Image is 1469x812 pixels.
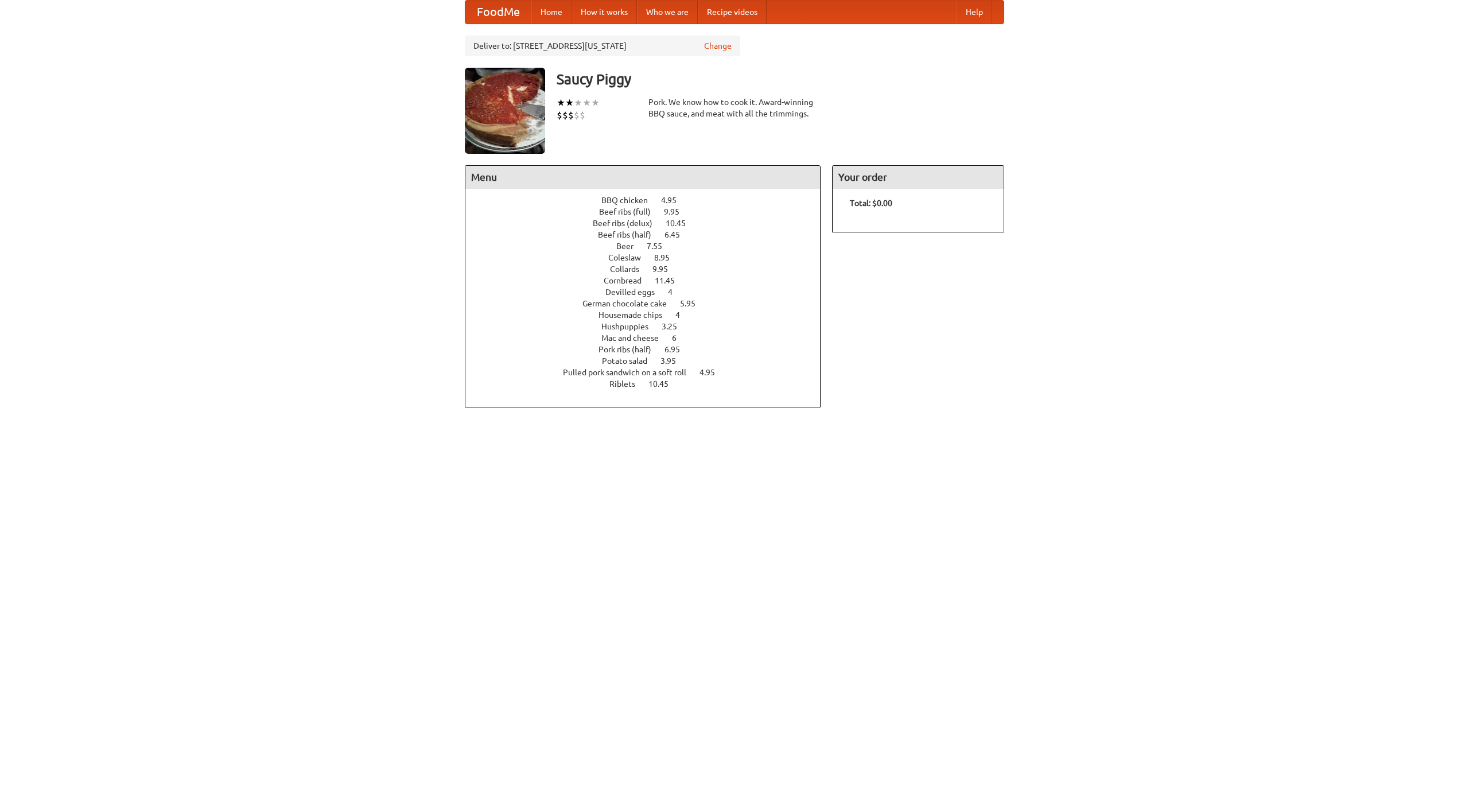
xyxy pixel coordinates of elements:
span: Beef ribs (half) [598,230,663,239]
span: 6.95 [664,345,691,354]
div: Pork. We know how to cook it. Award-winning BBQ sauce, and meat with all the trimmings. [648,96,821,119]
a: Collards 9.95 [610,265,689,274]
a: Recipe videos [698,1,767,24]
span: 9.95 [664,207,691,216]
span: 3.25 [662,322,689,331]
span: Beer [616,242,645,251]
a: Who we are [637,1,698,24]
li: $ [574,109,580,122]
img: angular.jpg [465,68,545,154]
span: 10.45 [648,379,680,388]
a: Potato salad 3.95 [602,356,697,366]
a: Beef ribs (full) 9.95 [599,207,701,216]
span: German chocolate cake [582,299,678,308]
span: 10.45 [666,219,697,228]
span: 3.95 [660,356,687,366]
span: Potato salad [602,356,659,366]
span: Collards [610,265,651,274]
a: Housemade chips 4 [599,310,701,320]
span: Devilled eggs [605,287,666,297]
a: Pork ribs (half) 6.95 [599,345,701,354]
span: 11.45 [655,276,686,285]
a: Riblets 10.45 [609,379,690,388]
span: Coleslaw [608,253,652,262]
a: Pulled pork sandwich on a soft roll 4.95 [563,368,736,377]
li: ★ [582,96,591,109]
span: Hushpuppies [601,322,660,331]
span: Beef ribs (full) [599,207,662,216]
li: ★ [557,96,565,109]
span: 7.55 [647,242,674,251]
span: 9.95 [652,265,679,274]
li: $ [568,109,574,122]
a: BBQ chicken 4.95 [601,196,698,205]
span: Pulled pork sandwich on a soft roll [563,368,698,377]
a: Cornbread 11.45 [604,276,696,285]
span: 4 [675,310,691,320]
span: 4 [668,287,684,297]
div: Deliver to: [STREET_ADDRESS][US_STATE] [465,36,740,56]
li: ★ [574,96,582,109]
span: 8.95 [654,253,681,262]
a: Hushpuppies 3.25 [601,322,698,331]
h4: Menu [465,166,820,189]
b: Total: $0.00 [850,199,892,208]
span: Pork ribs (half) [599,345,663,354]
li: ★ [591,96,600,109]
li: ★ [565,96,574,109]
li: $ [557,109,562,122]
a: Beef ribs (half) 6.45 [598,230,701,239]
a: Devilled eggs 4 [605,287,694,297]
span: Housemade chips [599,310,674,320]
a: Home [531,1,572,24]
li: $ [562,109,568,122]
a: German chocolate cake 5.95 [582,299,717,308]
span: 5.95 [680,299,707,308]
a: FoodMe [465,1,531,24]
span: Riblets [609,379,647,388]
li: $ [580,109,585,122]
span: BBQ chicken [601,196,659,205]
span: Mac and cheese [601,333,670,343]
h4: Your order [833,166,1004,189]
span: 4.95 [699,368,726,377]
span: Beef ribs (delux) [593,219,664,228]
a: Beer 7.55 [616,242,683,251]
a: How it works [572,1,637,24]
a: Coleslaw 8.95 [608,253,691,262]
a: Mac and cheese 6 [601,333,698,343]
span: Cornbread [604,276,653,285]
span: 4.95 [661,196,688,205]
a: Change [704,40,732,52]
span: 6.45 [664,230,691,239]
a: Help [957,1,992,24]
span: 6 [672,333,688,343]
a: Beef ribs (delux) 10.45 [593,219,707,228]
h3: Saucy Piggy [557,68,1004,91]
